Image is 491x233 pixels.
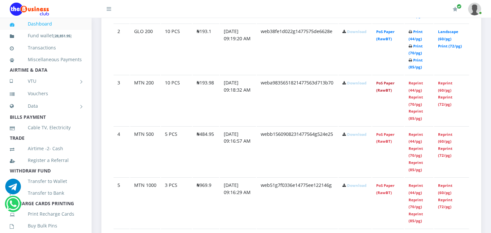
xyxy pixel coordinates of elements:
[438,29,458,41] a: Landscape (60/pg)
[409,44,423,56] a: Print (70/pg)
[220,75,256,126] td: [DATE] 09:18:32 AM
[438,44,462,48] a: Print (72/pg)
[257,75,338,126] td: weba9835651821477563d713b70
[130,75,160,126] td: MTN 200
[376,132,395,144] a: PoS Paper (RawBT)
[10,40,82,55] a: Transactions
[10,98,82,114] a: Data
[376,29,395,41] a: PoS Paper (RawBT)
[193,24,219,74] td: ₦193.1
[438,95,452,107] a: Reprint (72/pg)
[10,120,82,135] a: Cable TV, Electricity
[257,126,338,177] td: webb1560908231477564g524e25
[409,81,423,93] a: Reprint (44/pg)
[7,201,20,212] a: Chat for support
[347,29,366,34] a: Download
[130,177,160,228] td: MTN 1000
[347,183,366,188] a: Download
[10,186,82,201] a: Transfer to Bank
[409,197,423,209] a: Reprint (70/pg)
[55,33,70,38] b: 28,851.95
[347,132,366,137] a: Download
[10,16,82,31] a: Dashboard
[376,183,395,195] a: PoS Paper (RawBT)
[10,28,82,44] a: Fund wallet[28,851.95]
[10,86,82,101] a: Vouchers
[347,81,366,85] a: Download
[53,33,72,38] small: [ ]
[409,109,423,121] a: Reprint (85/pg)
[10,206,82,222] a: Print Recharge Cards
[257,177,338,228] td: web51g7f0336e14775ee122146g
[193,126,219,177] td: ₦484.95
[438,146,452,158] a: Reprint (72/pg)
[438,132,452,144] a: Reprint (60/pg)
[409,95,423,107] a: Reprint (70/pg)
[10,141,82,156] a: Airtime -2- Cash
[438,183,452,195] a: Reprint (60/pg)
[220,24,256,74] td: [DATE] 09:19:20 AM
[114,177,130,228] td: 5
[409,160,423,172] a: Reprint (85/pg)
[409,58,423,70] a: Print (85/pg)
[130,24,160,74] td: GLO 200
[220,126,256,177] td: [DATE] 09:16:57 AM
[257,24,338,74] td: web38fe1d022g1477575de6628e
[438,81,452,93] a: Reprint (60/pg)
[10,3,49,16] img: Logo
[409,211,423,224] a: Reprint (85/pg)
[409,183,423,195] a: Reprint (44/pg)
[220,177,256,228] td: [DATE] 09:16:29 AM
[409,29,423,41] a: Print (44/pg)
[468,3,481,15] img: User
[130,126,160,177] td: MTN 500
[161,126,192,177] td: 5 PCS
[438,197,452,209] a: Reprint (72/pg)
[114,75,130,126] td: 3
[114,126,130,177] td: 4
[193,75,219,126] td: ₦193.98
[10,174,82,189] a: Transfer to Wallet
[193,177,219,228] td: ₦969.9
[376,81,395,93] a: PoS Paper (RawBT)
[409,146,423,158] a: Reprint (70/pg)
[114,24,130,74] td: 2
[457,4,462,9] span: Renew/Upgrade Subscription
[5,184,21,194] a: Chat for support
[10,52,82,67] a: Miscellaneous Payments
[10,153,82,168] a: Register a Referral
[161,75,192,126] td: 10 PCS
[409,132,423,144] a: Reprint (44/pg)
[161,177,192,228] td: 3 PCS
[161,24,192,74] td: 10 PCS
[10,73,82,89] a: VTU
[453,7,458,12] i: Renew/Upgrade Subscription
